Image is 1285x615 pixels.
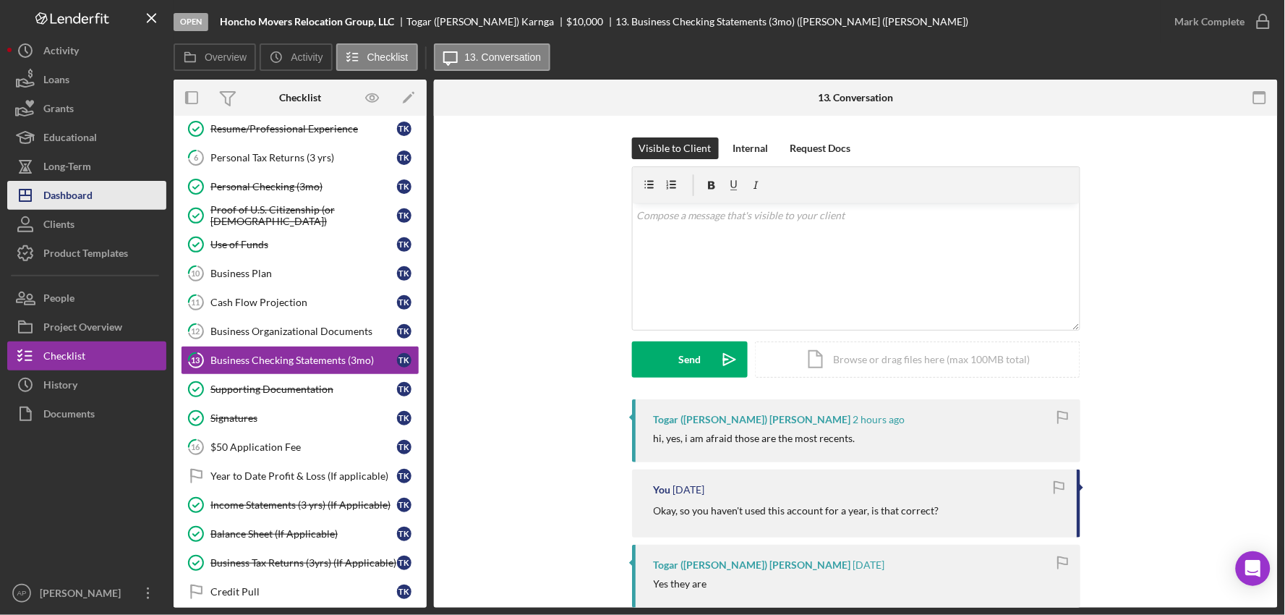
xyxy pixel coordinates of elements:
[7,342,166,370] button: Checklist
[181,143,419,172] a: 6Personal Tax Returns (3 yrs)TK
[397,527,411,541] div: T K
[7,36,166,65] button: Activity
[36,579,130,611] div: [PERSON_NAME]
[181,519,419,548] a: Balance Sheet (If Applicable)TK
[181,375,419,404] a: Supporting DocumentationTK
[43,65,69,98] div: Loans
[783,137,858,159] button: Request Docs
[397,585,411,599] div: T K
[1161,7,1278,36] button: Mark Complete
[174,13,208,31] div: Open
[181,259,419,288] a: 10Business PlanTK
[43,36,79,69] div: Activity
[192,268,201,278] tspan: 10
[43,123,97,156] div: Educational
[279,92,321,103] div: Checklist
[181,230,419,259] a: Use of FundsTK
[7,399,166,428] button: Documents
[181,346,419,375] a: 13Business Checking Statements (3mo)TK
[397,469,411,483] div: T K
[397,208,411,223] div: T K
[181,404,419,433] a: SignaturesTK
[43,284,74,316] div: People
[210,586,397,598] div: Credit Pull
[210,152,397,164] div: Personal Tax Returns (3 yrs)
[1175,7,1245,36] div: Mark Complete
[205,51,247,63] label: Overview
[7,284,166,313] button: People
[397,324,411,339] div: T K
[43,370,77,403] div: History
[397,237,411,252] div: T K
[733,137,769,159] div: Internal
[210,355,397,366] div: Business Checking Statements (3mo)
[406,16,567,27] div: Togar ([PERSON_NAME]) Karnga
[673,484,705,496] time: 2025-05-12 15:49
[210,383,397,395] div: Supporting Documentation
[43,313,122,345] div: Project Overview
[181,172,419,201] a: Personal Checking (3mo)TK
[654,559,851,571] div: Togar ([PERSON_NAME]) [PERSON_NAME]
[7,239,166,268] a: Product Templates
[397,295,411,310] div: T K
[210,412,397,424] div: Signatures
[194,153,199,162] tspan: 6
[210,499,397,511] div: Income Statements (3 yrs) (If Applicable)
[397,150,411,165] div: T K
[7,152,166,181] button: Long-Term
[639,137,712,159] div: Visible to Client
[7,123,166,152] button: Educational
[210,326,397,337] div: Business Organizational Documents
[291,51,323,63] label: Activity
[210,181,397,192] div: Personal Checking (3mo)
[181,201,419,230] a: Proof of U.S. Citizenship (or [DEMOGRAPHIC_DATA])TK
[434,43,551,71] button: 13. Conversation
[654,578,707,590] div: Yes they are
[853,414,905,425] time: 2025-09-25 17:02
[465,51,542,63] label: 13. Conversation
[220,16,394,27] b: Honcho Movers Relocation Group, LLC
[1236,551,1271,586] div: Open Intercom Messenger
[853,559,885,571] time: 2025-05-08 22:41
[192,326,200,336] tspan: 12
[7,94,166,123] a: Grants
[181,317,419,346] a: 12Business Organizational DocumentsTK
[7,579,166,608] button: AP[PERSON_NAME]
[43,94,74,127] div: Grants
[210,557,397,569] div: Business Tax Returns (3yrs) (If Applicable)
[43,152,91,184] div: Long-Term
[210,297,397,308] div: Cash Flow Projection
[654,414,851,425] div: Togar ([PERSON_NAME]) [PERSON_NAME]
[397,556,411,570] div: T K
[336,43,418,71] button: Checklist
[181,577,419,606] a: Credit PullTK
[7,370,166,399] button: History
[7,181,166,210] button: Dashboard
[43,210,74,242] div: Clients
[210,239,397,250] div: Use of Funds
[17,590,27,598] text: AP
[192,297,200,307] tspan: 11
[7,210,166,239] button: Clients
[210,204,397,227] div: Proof of U.S. Citizenship (or [DEMOGRAPHIC_DATA])
[260,43,332,71] button: Activity
[654,484,671,496] div: You
[397,498,411,512] div: T K
[632,137,719,159] button: Visible to Client
[7,313,166,342] button: Project Overview
[181,548,419,577] a: Business Tax Returns (3yrs) (If Applicable)TK
[397,440,411,454] div: T K
[7,65,166,94] button: Loans
[818,92,894,103] div: 13. Conversation
[43,181,93,213] div: Dashboard
[181,491,419,519] a: Income Statements (3 yrs) (If Applicable)TK
[174,43,256,71] button: Overview
[181,288,419,317] a: 11Cash Flow ProjectionTK
[397,122,411,136] div: T K
[397,266,411,281] div: T K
